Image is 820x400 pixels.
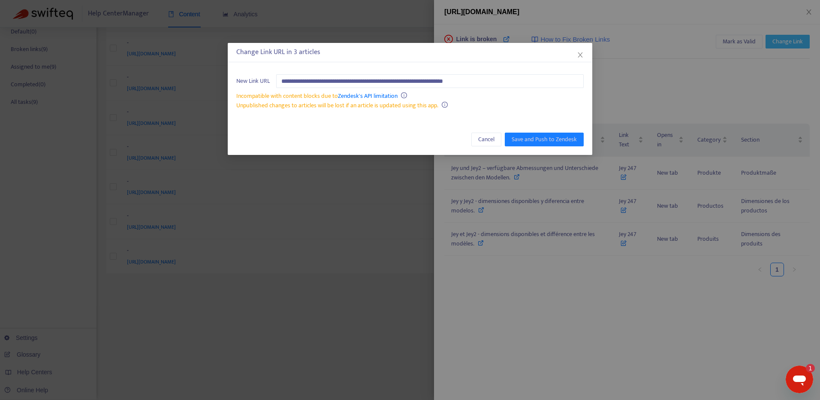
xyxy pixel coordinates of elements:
[471,133,501,146] button: Cancel
[236,47,584,58] div: Change Link URL in 3 articles
[576,50,585,60] button: Close
[798,364,815,373] iframe: Liczba nieprzeczytanych wiadomości
[236,100,438,110] span: Unpublished changes to articles will be lost if an article is updated using this app.
[577,52,584,58] span: close
[478,135,494,144] span: Cancel
[338,91,398,101] a: Zendesk's API limitation
[236,76,270,86] span: New Link URL
[236,91,398,101] span: Incompatible with content blocks due to
[442,102,448,108] span: info-circle
[401,92,407,98] span: info-circle
[786,366,813,393] iframe: Przycisk uruchamiania okna komunikatora, nieprzeczytane wiadomości: 1
[505,133,584,146] button: Save and Push to Zendesk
